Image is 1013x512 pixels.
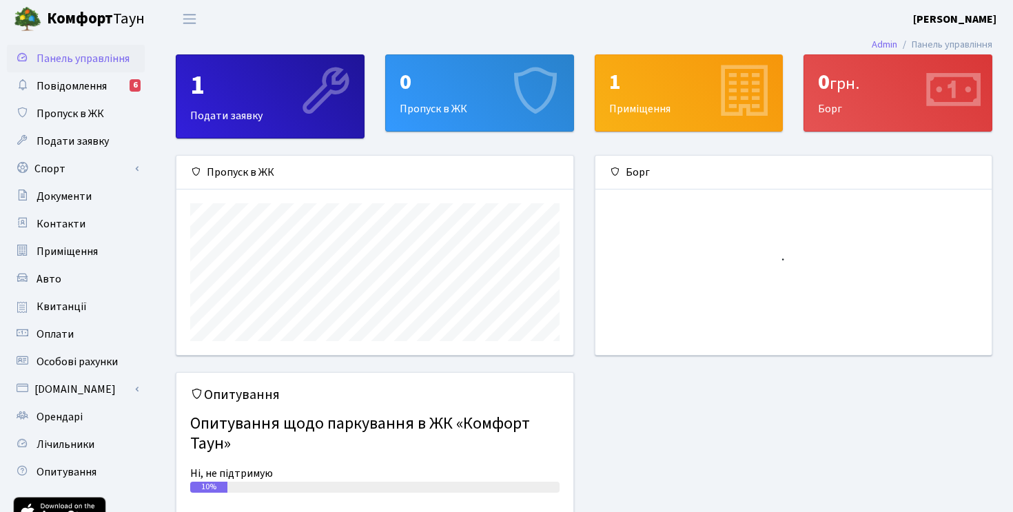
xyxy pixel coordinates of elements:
[37,409,83,424] span: Орендарі
[818,69,978,95] div: 0
[37,134,109,149] span: Подати заявку
[7,458,145,486] a: Опитування
[609,69,769,95] div: 1
[7,403,145,431] a: Орендарі
[7,348,145,376] a: Особові рахунки
[7,431,145,458] a: Лічильники
[7,183,145,210] a: Документи
[37,299,87,314] span: Квитанції
[913,12,996,27] b: [PERSON_NAME]
[7,320,145,348] a: Оплати
[47,8,113,30] b: Комфорт
[176,54,365,139] a: 1Подати заявку
[37,354,118,369] span: Особові рахунки
[7,72,145,100] a: Повідомлення6
[190,387,560,403] h5: Опитування
[7,293,145,320] a: Квитанції
[37,79,107,94] span: Повідомлення
[595,55,783,131] div: Приміщення
[851,30,1013,59] nav: breadcrumb
[190,482,227,493] div: 10%
[7,127,145,155] a: Подати заявку
[37,51,130,66] span: Панель управління
[830,72,859,96] span: грн.
[37,189,92,204] span: Документи
[37,216,85,232] span: Контакти
[37,244,98,259] span: Приміщення
[804,55,992,131] div: Борг
[172,8,207,30] button: Переключити навігацію
[7,265,145,293] a: Авто
[47,8,145,31] span: Таун
[400,69,560,95] div: 0
[37,106,104,121] span: Пропуск в ЖК
[190,69,350,102] div: 1
[130,79,141,92] div: 6
[37,272,61,287] span: Авто
[190,409,560,460] h4: Опитування щодо паркування в ЖК «Комфорт Таун»
[872,37,897,52] a: Admin
[897,37,992,52] li: Панель управління
[913,11,996,28] a: [PERSON_NAME]
[190,465,560,482] div: Ні, не підтримую
[176,55,364,138] div: Подати заявку
[386,55,573,131] div: Пропуск в ЖК
[7,210,145,238] a: Контакти
[37,437,94,452] span: Лічильники
[7,100,145,127] a: Пропуск в ЖК
[7,238,145,265] a: Приміщення
[37,464,96,480] span: Опитування
[37,327,74,342] span: Оплати
[14,6,41,33] img: logo.png
[7,45,145,72] a: Панель управління
[385,54,574,132] a: 0Пропуск в ЖК
[7,376,145,403] a: [DOMAIN_NAME]
[595,156,992,190] div: Борг
[595,54,784,132] a: 1Приміщення
[7,155,145,183] a: Спорт
[176,156,573,190] div: Пропуск в ЖК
